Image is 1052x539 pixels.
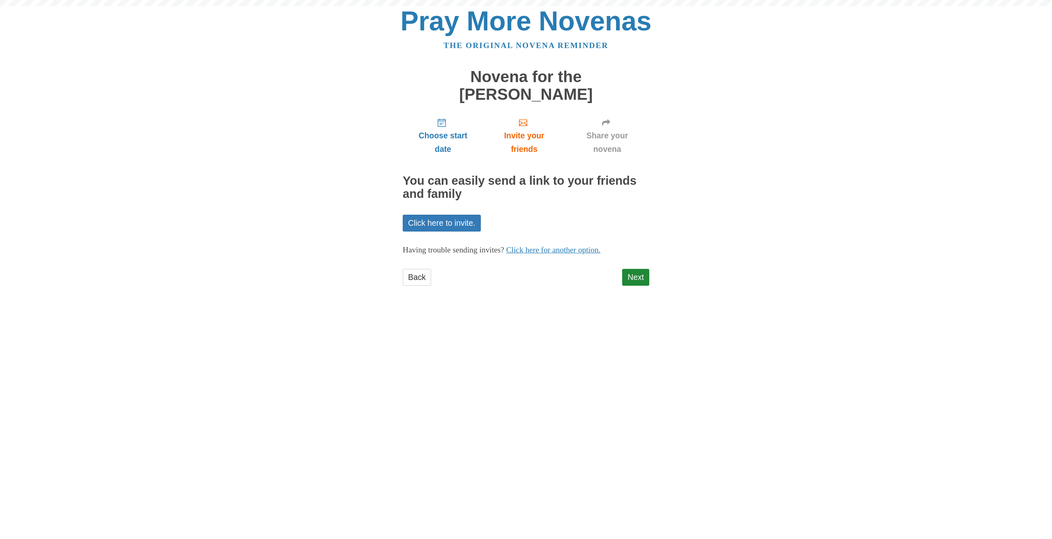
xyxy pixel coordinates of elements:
[401,6,652,36] a: Pray More Novenas
[403,68,649,103] h1: Novena for the [PERSON_NAME]
[403,245,504,254] span: Having trouble sending invites?
[483,111,565,160] a: Invite your friends
[506,245,601,254] a: Click here for another option.
[622,269,649,286] a: Next
[444,41,609,50] a: The original novena reminder
[403,215,481,232] a: Click here to invite.
[403,111,483,160] a: Choose start date
[403,269,431,286] a: Back
[573,129,641,156] span: Share your novena
[565,111,649,160] a: Share your novena
[411,129,475,156] span: Choose start date
[403,174,649,201] h2: You can easily send a link to your friends and family
[491,129,557,156] span: Invite your friends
